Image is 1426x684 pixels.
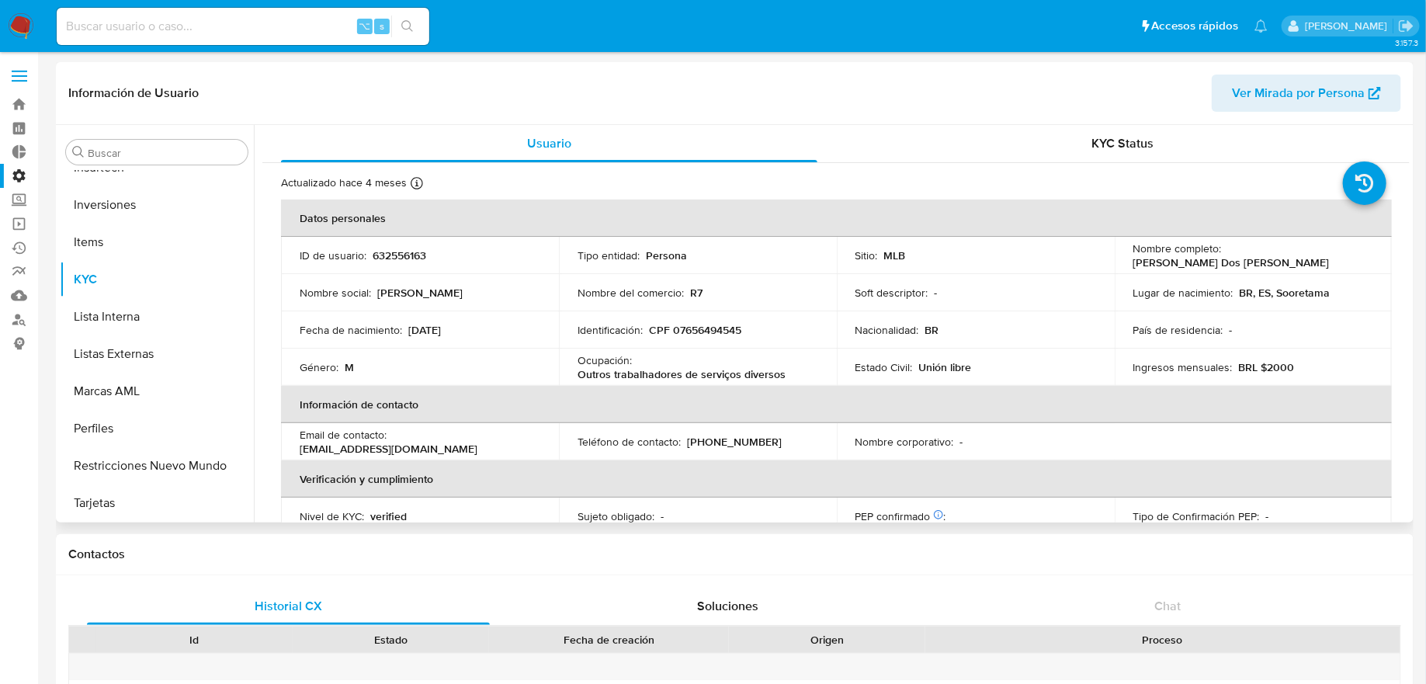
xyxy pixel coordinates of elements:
button: Listas Externas [60,335,254,373]
p: - [935,286,938,300]
button: search-icon [391,16,423,37]
p: Outros trabalhadores de serviços diversos [578,367,786,381]
p: Nombre corporativo : [855,435,954,449]
button: Ver Mirada por Persona [1212,75,1401,112]
span: Ver Mirada por Persona [1232,75,1365,112]
p: Tipo entidad : [578,248,640,262]
button: Lista Interna [60,298,254,335]
p: Nombre completo : [1133,241,1222,255]
p: BR [925,323,939,337]
div: Origen [740,632,914,648]
span: Historial CX [255,597,322,615]
p: Ocupación : [578,353,632,367]
p: Nombre del comercio : [578,286,684,300]
p: Género : [300,360,338,374]
a: Notificaciones [1254,19,1268,33]
p: [PERSON_NAME] Dos [PERSON_NAME] [1133,255,1330,269]
p: [EMAIL_ADDRESS][DOMAIN_NAME] [300,442,477,456]
p: Tipo de Confirmación PEP : [1133,509,1260,523]
p: BRL $2000 [1239,360,1295,374]
button: Inversiones [60,186,254,224]
p: - [661,509,664,523]
button: Restricciones Nuevo Mundo [60,447,254,484]
p: Nacionalidad : [855,323,919,337]
p: - [960,435,963,449]
input: Buscar [88,146,241,160]
input: Buscar usuario o caso... [57,16,429,36]
span: s [380,19,384,33]
p: verified [370,509,407,523]
span: Accesos rápidos [1152,18,1239,34]
h1: Información de Usuario [68,85,199,101]
span: Usuario [527,134,571,152]
p: Actualizado hace 4 meses [281,175,407,190]
p: ID de usuario : [300,248,366,262]
div: Estado [304,632,478,648]
div: Fecha de creación [500,632,718,648]
p: Soft descriptor : [855,286,928,300]
p: Sitio : [855,248,878,262]
p: Email de contacto : [300,428,387,442]
p: [PERSON_NAME] [377,286,463,300]
th: Verificación y cumplimiento [281,460,1392,498]
button: Buscar [72,146,85,158]
p: R7 [690,286,703,300]
button: Marcas AML [60,373,254,410]
p: 632556163 [373,248,426,262]
p: [DATE] [408,323,441,337]
p: - [1266,509,1269,523]
p: CPF 07656494545 [649,323,741,337]
p: Persona [646,248,687,262]
p: Sujeto obligado : [578,509,654,523]
p: Teléfono de contacto : [578,435,681,449]
button: Tarjetas [60,484,254,522]
button: Perfiles [60,410,254,447]
h1: Contactos [68,547,1401,562]
p: MLB [884,248,906,262]
span: ⌥ [359,19,370,33]
button: Items [60,224,254,261]
p: eric.malcangi@mercadolibre.com [1305,19,1393,33]
button: KYC [60,261,254,298]
p: M [345,360,354,374]
span: Soluciones [697,597,758,615]
span: Chat [1155,597,1181,615]
p: PEP confirmado : [855,509,946,523]
p: Nombre social : [300,286,371,300]
p: Lugar de nacimiento : [1133,286,1233,300]
div: Id [107,632,282,648]
p: Nivel de KYC : [300,509,364,523]
p: [PHONE_NUMBER] [687,435,782,449]
p: Fecha de nacimiento : [300,323,402,337]
span: KYC Status [1092,134,1154,152]
div: Proceso [936,632,1390,648]
p: Estado Civil : [855,360,913,374]
a: Salir [1398,18,1414,34]
p: Unión libre [919,360,972,374]
th: Datos personales [281,200,1392,237]
p: Identificación : [578,323,643,337]
p: Ingresos mensuales : [1133,360,1233,374]
p: País de residencia : [1133,323,1223,337]
p: - [1230,323,1233,337]
th: Información de contacto [281,386,1392,423]
p: BR, ES, Sooretama [1240,286,1331,300]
